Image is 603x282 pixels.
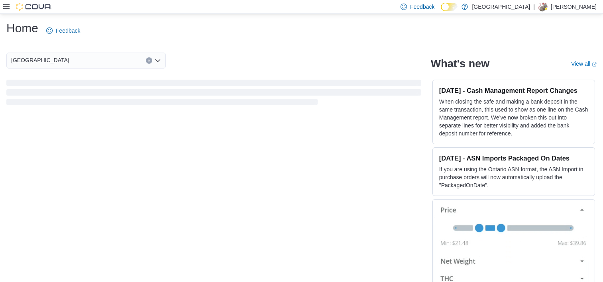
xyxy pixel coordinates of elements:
[592,62,597,67] svg: External link
[16,3,52,11] img: Cova
[439,98,588,137] p: When closing the safe and making a bank deposit in the same transaction, this used to show as one...
[11,55,69,65] span: [GEOGRAPHIC_DATA]
[6,20,38,36] h1: Home
[410,3,434,11] span: Feedback
[155,57,161,64] button: Open list of options
[538,2,548,12] div: Hellen Gladue
[533,2,535,12] p: |
[439,154,588,162] h3: [DATE] - ASN Imports Packaged On Dates
[439,86,588,94] h3: [DATE] - Cash Management Report Changes
[551,2,597,12] p: [PERSON_NAME]
[439,165,588,189] p: If you are using the Ontario ASN format, the ASN Import in purchase orders will now automatically...
[6,81,421,107] span: Loading
[56,27,80,35] span: Feedback
[43,23,83,39] a: Feedback
[441,3,458,11] input: Dark Mode
[571,61,597,67] a: View allExternal link
[431,57,489,70] h2: What's new
[472,2,530,12] p: [GEOGRAPHIC_DATA]
[146,57,152,64] button: Clear input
